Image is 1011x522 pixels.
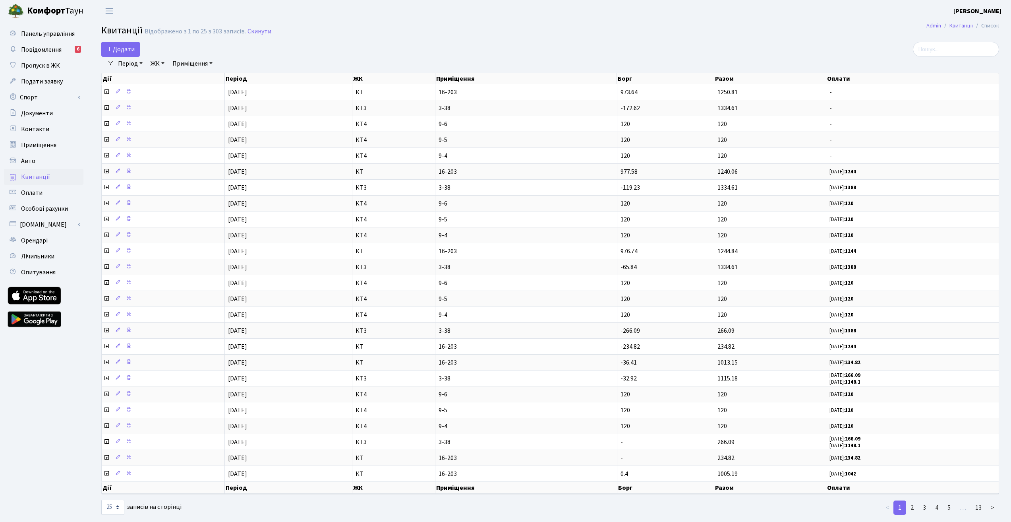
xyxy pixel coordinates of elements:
[621,470,628,478] span: 0.4
[228,215,247,224] span: [DATE]
[115,57,146,70] a: Період
[717,120,727,128] span: 120
[829,137,996,143] span: -
[4,89,83,105] a: Спорт
[356,121,432,127] span: КТ4
[717,342,735,351] span: 234.82
[228,326,247,335] span: [DATE]
[228,422,247,431] span: [DATE]
[356,343,432,350] span: КТ
[4,74,83,89] a: Подати заявку
[845,295,853,303] b: 120
[621,104,640,113] span: -172.62
[4,121,83,137] a: Контакти
[845,391,853,398] b: 120
[829,311,853,318] small: [DATE]:
[435,482,617,494] th: Приміщення
[75,46,81,53] div: 6
[829,378,860,386] small: [DATE]:
[845,372,860,379] b: 266.09
[356,184,432,191] span: КТ3
[970,501,986,515] a: 13
[717,104,738,113] span: 1334.61
[621,263,637,272] span: -65.84
[845,442,860,449] b: 1148.1
[225,73,352,84] th: Період
[439,375,614,382] span: 3-38
[21,252,54,261] span: Лічильники
[829,264,856,271] small: [DATE]:
[21,141,56,149] span: Приміщення
[21,45,62,54] span: Повідомлення
[914,17,1011,34] nav: breadcrumb
[829,89,996,95] span: -
[717,390,727,399] span: 120
[621,438,623,446] span: -
[439,121,614,127] span: 9-6
[717,215,727,224] span: 120
[953,7,1001,16] b: [PERSON_NAME]
[356,248,432,254] span: КТ
[845,216,853,223] b: 120
[845,168,856,175] b: 1244
[829,200,853,207] small: [DATE]:
[4,58,83,74] a: Пропуск в ЖК
[621,215,630,224] span: 120
[717,326,735,335] span: 266.09
[228,104,247,113] span: [DATE]
[845,470,856,477] b: 1042
[439,296,614,302] span: 9-5
[621,120,630,128] span: 120
[228,310,247,319] span: [DATE]
[21,188,43,197] span: Оплати
[845,407,853,414] b: 120
[621,374,637,383] span: -32.92
[228,470,247,478] span: [DATE]
[930,501,943,515] a: 4
[439,184,614,191] span: 3-38
[829,168,856,175] small: [DATE]:
[621,247,638,256] span: 976.74
[356,200,432,207] span: КТ4
[435,73,617,84] th: Приміщення
[949,21,973,30] a: Квитанції
[621,279,630,287] span: 120
[21,173,50,181] span: Квитанції
[621,151,630,160] span: 120
[169,57,216,70] a: Приміщення
[439,391,614,398] span: 9-6
[829,279,853,287] small: [DATE]:
[356,359,432,366] span: КТ
[356,280,432,286] span: КТ4
[27,4,65,17] b: Комфорт
[829,442,860,449] small: [DATE]:
[717,406,727,415] span: 120
[356,439,432,445] span: КТ3
[21,61,60,70] span: Пропуск в ЖК
[621,183,640,192] span: -119.23
[621,454,623,462] span: -
[228,358,247,367] span: [DATE]
[621,358,637,367] span: -36.41
[4,217,83,233] a: [DOMAIN_NAME]
[356,169,432,175] span: КТ
[228,167,247,176] span: [DATE]
[352,482,435,494] th: ЖК
[829,248,856,255] small: [DATE]:
[845,327,856,334] b: 1388
[829,435,860,442] small: [DATE]:
[439,328,614,334] span: 3-38
[439,439,614,445] span: 3-38
[106,45,135,54] span: Додати
[4,137,83,153] a: Приміщення
[21,157,35,165] span: Авто
[228,136,247,144] span: [DATE]
[21,125,49,134] span: Контакти
[228,438,247,446] span: [DATE]
[714,482,826,494] th: Разом
[829,407,853,414] small: [DATE]:
[21,236,48,245] span: Орендарі
[926,21,941,30] a: Admin
[8,3,24,19] img: logo.png
[356,216,432,223] span: КТ4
